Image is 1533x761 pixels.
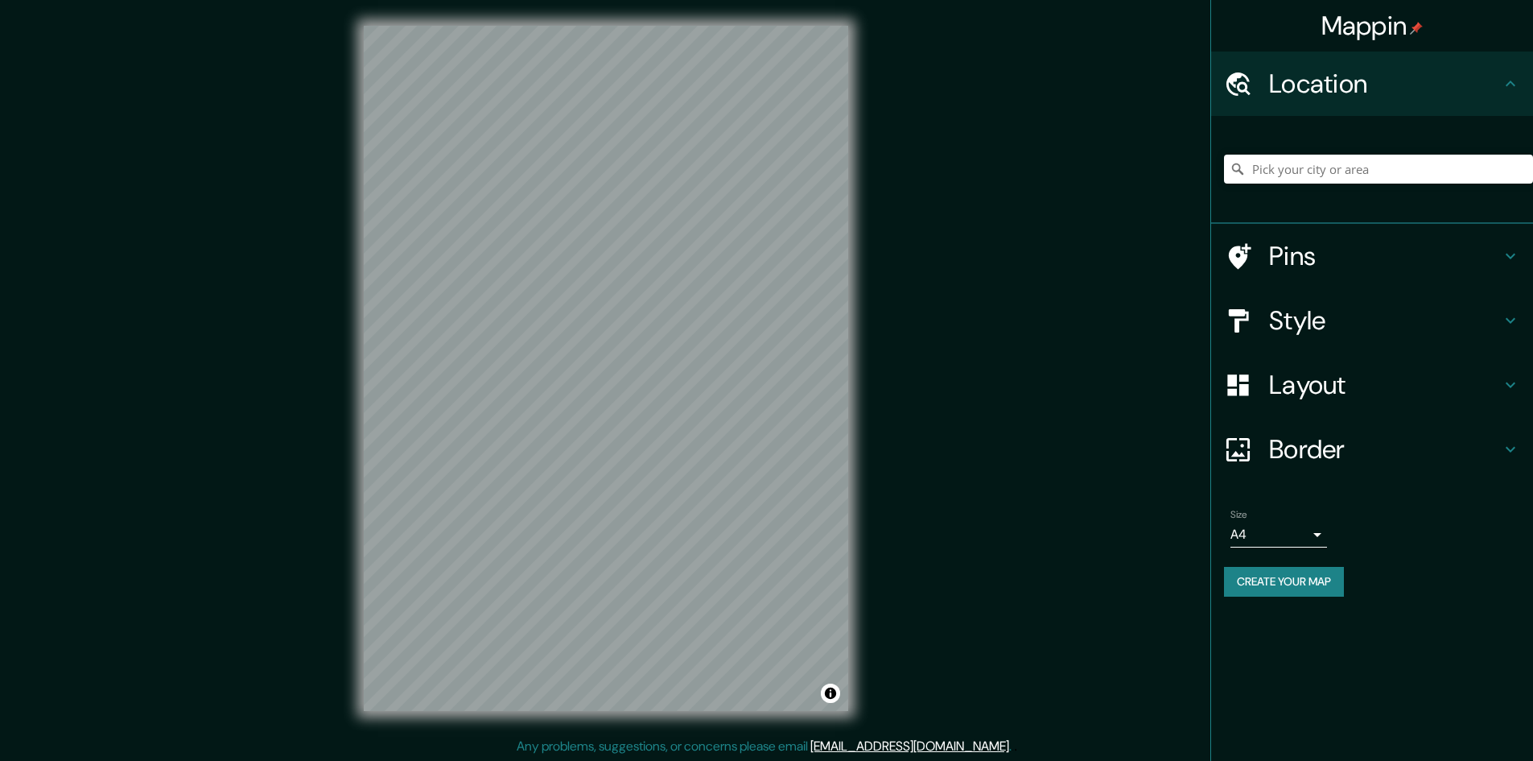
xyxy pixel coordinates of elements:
[1224,155,1533,184] input: Pick your city or area
[1390,698,1515,743] iframe: Help widget launcher
[1211,288,1533,353] div: Style
[1269,433,1501,465] h4: Border
[1230,508,1247,522] label: Size
[364,26,848,711] canvas: Map
[1321,10,1424,42] h4: Mappin
[1211,417,1533,482] div: Border
[1269,240,1501,272] h4: Pins
[1269,304,1501,337] h4: Style
[821,684,840,703] button: Toggle attribution
[1012,737,1014,756] div: .
[1224,567,1344,597] button: Create your map
[1410,22,1423,35] img: pin-icon.png
[517,737,1012,756] p: Any problems, suggestions, or concerns please email .
[1269,369,1501,401] h4: Layout
[1269,68,1501,100] h4: Location
[1230,522,1327,548] div: A4
[1211,353,1533,417] div: Layout
[1211,224,1533,288] div: Pins
[810,738,1009,755] a: [EMAIL_ADDRESS][DOMAIN_NAME]
[1014,737,1017,756] div: .
[1211,52,1533,116] div: Location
